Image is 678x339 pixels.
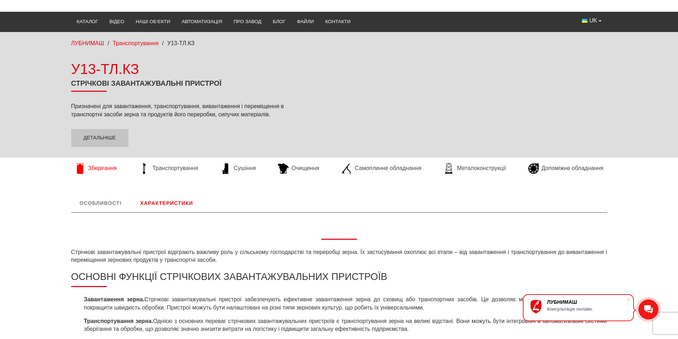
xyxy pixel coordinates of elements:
a: Детальніше [71,129,128,147]
a: Транспортування [135,163,202,174]
a: Блог [267,14,291,30]
a: Самоплинне обладнання [338,163,425,174]
span: У13-ТЛ.КЗ [167,40,194,46]
a: Металоконструкції [440,163,509,174]
li: Стрічкові завантажувальні пристрої забезпечують ефективне завантаження зерна до сховищ або трансп... [81,296,607,312]
span: Самоплинне обладнання [355,164,421,172]
span: Сушіння [234,164,256,172]
strong: Транспортування зерна. [84,318,153,324]
a: ЛУБНИМАШ [71,40,104,46]
span: UK [589,17,597,25]
div: ЛУБНИМАШ [547,299,626,305]
a: Контакти [320,14,356,30]
a: Очищення [274,163,323,174]
button: UK [576,14,607,27]
p: Стрічкові завантажувальні пристрої відіграють важливу роль у сільському господарстві та переробці... [71,248,607,264]
div: У13-ТЛ.КЗ [71,59,288,79]
div: Консультація онлайн. [547,306,626,312]
a: Файли [291,14,320,30]
a: Характеристики [132,194,201,212]
li: Однією з основних переваг стрічкових завантажувальних пристроїв є транспортування зерна на великі... [81,317,607,333]
a: Відео [104,14,130,30]
span: / [162,40,164,46]
span: / [107,40,109,46]
img: Українська [582,19,588,23]
a: Транспортування [113,40,159,46]
a: Допоміжне обладнання [525,163,607,174]
a: Зберігання [71,163,121,174]
a: Про завод [228,14,267,30]
h2: Основні функції стрічкових завантажувальних пристроїв [71,271,607,287]
span: Транспортування [152,164,198,172]
span: Зберігання [88,164,117,172]
strong: Завантаження зерна. [84,296,144,302]
span: Металоконструкції [457,164,506,172]
span: Допоміжне обладнання [542,164,604,172]
a: Особливості [71,194,130,212]
h1: Стрічкові завантажувальні пристрої [71,79,288,92]
a: Наші об’єкти [130,14,176,30]
a: Автоматизація [176,14,228,30]
span: Очищення [291,164,319,172]
a: Каталог [71,14,104,30]
p: Призначені для завантаження, транспортування, вивантаження і переміщення в транспортні засоби зер... [71,102,288,118]
a: Сушіння [217,163,259,174]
